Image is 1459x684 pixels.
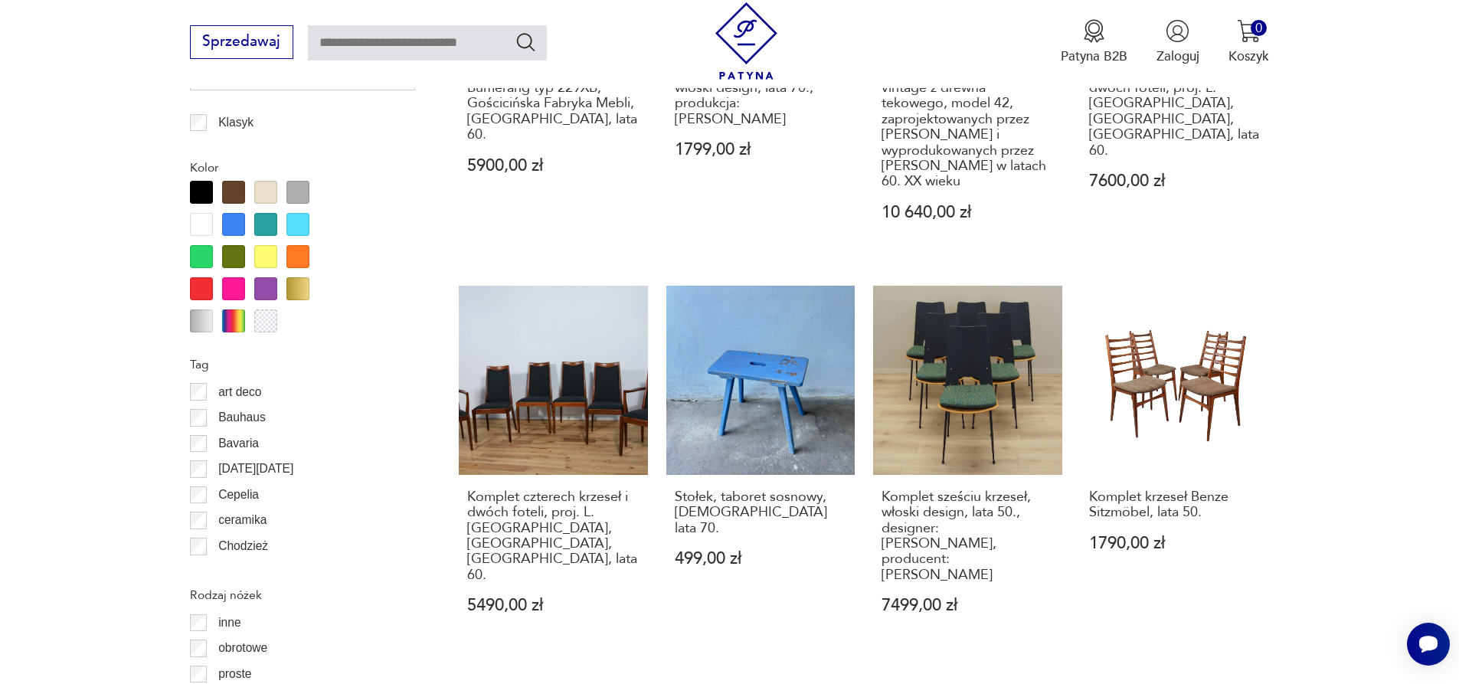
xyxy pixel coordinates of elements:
a: Komplet czterech krzeseł i dwóch foteli, proj. L. Dandy, G-Plan, Wielka Brytania, lata 60.Komplet... [459,286,648,650]
h3: Komplet krzeseł Benze Sitzmöbel, lata 50. [1089,489,1261,521]
p: Ćmielów [218,562,264,582]
button: Sprzedawaj [190,25,293,59]
img: Patyna - sklep z meblami i dekoracjami vintage [708,2,785,80]
div: 0 [1251,20,1267,36]
p: Bavaria [218,434,259,453]
p: inne [218,613,240,633]
p: 5900,00 zł [467,158,640,174]
p: 7499,00 zł [882,597,1054,614]
h3: Stołek, taboret sosnowy, [DEMOGRAPHIC_DATA] lata 70. [675,489,847,536]
p: Chodzież [218,536,268,556]
a: Ikona medaluPatyna B2B [1061,19,1127,65]
p: 5490,00 zł [467,597,640,614]
button: 0Koszyk [1228,19,1269,65]
p: obrotowe [218,638,267,658]
p: art deco [218,382,261,402]
p: Rodzaj nóżek [190,585,415,605]
p: 1799,00 zł [675,142,847,158]
p: 10 640,00 zł [882,205,1054,221]
p: Bauhaus [218,407,266,427]
p: Tag [190,355,415,375]
h3: Komplet czterech krzeseł i dwóch foteli, proj. L. [GEOGRAPHIC_DATA], [GEOGRAPHIC_DATA], [GEOGRAPH... [467,489,640,583]
a: Komplet sześciu krzeseł, włoski design, lata 50., designer: Carlo Ratti, producent: Legni CurvaKo... [873,286,1062,650]
p: Klasyk [218,113,254,133]
p: proste [218,664,251,684]
a: Sprzedawaj [190,37,293,49]
p: [DATE][DATE] [218,459,293,479]
p: Cepelia [218,485,259,505]
h3: Komplet sześciu krzeseł, włoski design, lata 50., designer: [PERSON_NAME], producent: [PERSON_NAME] [882,489,1054,583]
h3: Komplet sześciu krzeseł Bumerang typ 229XB, Gościcińska Fabryka Mebli, [GEOGRAPHIC_DATA], lata 60. [467,64,640,142]
button: Patyna B2B [1061,19,1127,65]
h3: Komplet trzech krzeseł, włoski design, lata 70., produkcja: [PERSON_NAME] [675,64,847,127]
iframe: Smartsupp widget button [1407,623,1450,666]
img: Ikona medalu [1082,19,1106,43]
a: Stołek, taboret sosnowy, Niemcy lata 70.Stołek, taboret sosnowy, [DEMOGRAPHIC_DATA] lata 70.499,0... [666,286,855,650]
p: Koszyk [1228,47,1269,65]
p: ceramika [218,510,267,530]
h3: Para słynnych krzeseł vintage z drewna tekowego, model 42, zaprojektowanych przez [PERSON_NAME] i... [882,64,1054,189]
p: 1790,00 zł [1089,535,1261,551]
p: Zaloguj [1156,47,1199,65]
img: Ikona koszyka [1237,19,1261,43]
p: Patyna B2B [1061,47,1127,65]
img: Ikonka użytkownika [1166,19,1189,43]
p: 7600,00 zł [1089,173,1261,189]
button: Szukaj [515,31,537,53]
p: Kolor [190,158,415,178]
p: 499,00 zł [675,551,847,567]
button: Zaloguj [1156,19,1199,65]
a: Komplet krzeseł Benze Sitzmöbel, lata 50.Komplet krzeseł Benze Sitzmöbel, lata 50.1790,00 zł [1081,286,1270,650]
h3: Komplet sześciu krzeseł i dwóch foteli, proj. L. [GEOGRAPHIC_DATA], [GEOGRAPHIC_DATA], [GEOGRAPHI... [1089,64,1261,158]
